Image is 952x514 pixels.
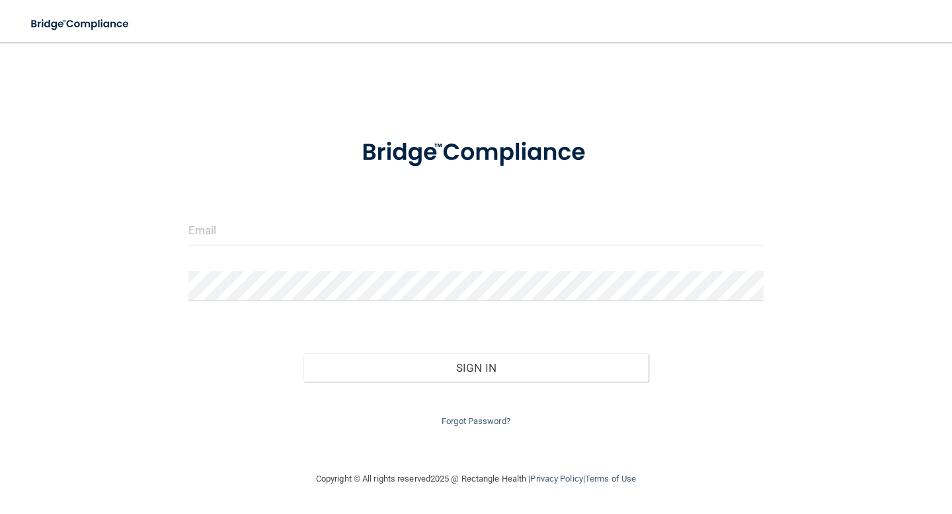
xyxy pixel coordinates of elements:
[20,11,141,38] img: bridge_compliance_login_screen.278c3ca4.svg
[303,353,649,382] button: Sign In
[235,458,717,500] div: Copyright © All rights reserved 2025 @ Rectangle Health | |
[585,474,636,484] a: Terms of Use
[530,474,582,484] a: Privacy Policy
[188,216,764,245] input: Email
[337,122,615,184] img: bridge_compliance_login_screen.278c3ca4.svg
[442,416,510,426] a: Forgot Password?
